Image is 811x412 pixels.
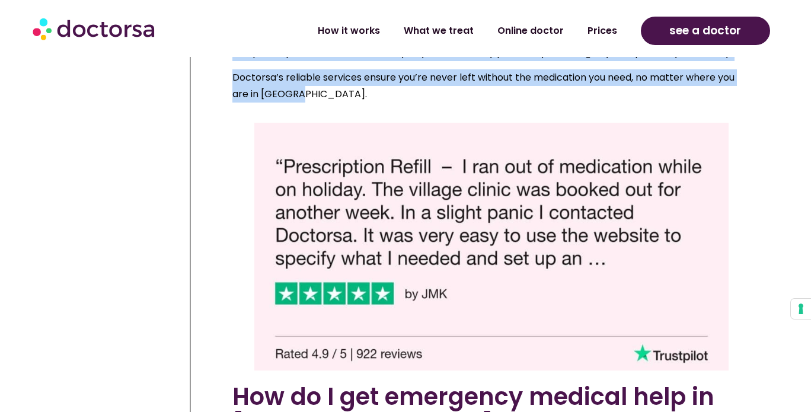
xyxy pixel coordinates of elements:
a: How it works [306,17,392,44]
a: What we treat [392,17,486,44]
button: Your consent preferences for tracking technologies [791,299,811,319]
p: Doctorsa’s reliable services ensure you’re never left without the medication you need, no matter ... [232,69,751,103]
a: see a doctor [641,17,770,45]
a: Online doctor [486,17,576,44]
a: Prices [576,17,629,44]
img: A Trustpilot review by JMK shares their experience on how to see a doctor in Mexico as a tourist.... [254,123,729,371]
span: see a doctor [669,21,741,40]
nav: Menu [216,17,628,44]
